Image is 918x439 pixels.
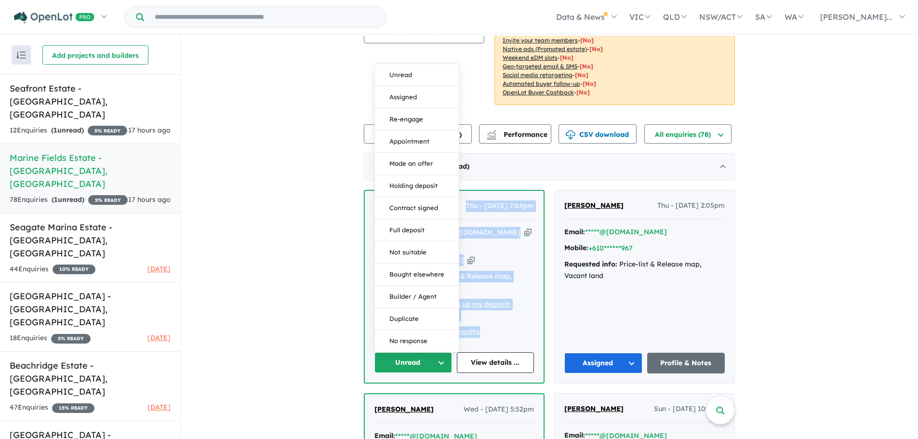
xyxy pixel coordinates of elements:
span: Sun - [DATE] 10:23am [654,403,725,415]
div: 47 Enquir ies [10,402,94,413]
u: OpenLot Buyer Cashback [503,89,574,96]
button: CSV download [559,124,637,144]
img: sort.svg [16,52,26,59]
button: All enquiries (78) [644,124,732,144]
div: 78 Enquir ies [10,194,128,206]
img: Openlot PRO Logo White [14,12,94,24]
button: Performance [479,124,551,144]
strong: ( unread) [51,126,84,134]
span: [No] [576,89,590,96]
span: 17 hours ago [128,126,171,134]
span: [PERSON_NAME] [374,405,434,413]
span: 1 [53,126,57,134]
button: Appointment [375,131,459,153]
button: Copy [467,255,475,265]
span: 5 % READY [88,195,128,205]
h5: Seagate Marina Estate - [GEOGRAPHIC_DATA] , [GEOGRAPHIC_DATA] [10,221,171,260]
button: Full deposit [375,219,459,241]
button: No response [375,330,459,352]
button: Not suitable [375,241,459,264]
span: [No] [560,54,573,61]
span: 15 % READY [52,403,94,413]
span: Performance [488,130,547,139]
span: [No] [583,80,596,87]
h5: [GEOGRAPHIC_DATA] - [GEOGRAPHIC_DATA] , [GEOGRAPHIC_DATA] [10,290,171,329]
strong: Email: [564,227,585,236]
a: [PERSON_NAME] [374,404,434,415]
span: [DATE] [147,265,171,273]
span: 10 % READY [53,265,95,274]
h5: Beachridge Estate - [GEOGRAPHIC_DATA] , [GEOGRAPHIC_DATA] [10,359,171,398]
h5: Marine Fields Estate - [GEOGRAPHIC_DATA] , [GEOGRAPHIC_DATA] [10,151,171,190]
span: [DATE] [147,403,171,412]
span: [ No ] [580,37,594,44]
span: 1 [54,195,58,204]
a: View details ... [457,352,534,373]
a: [PERSON_NAME] [564,200,624,212]
img: download icon [566,130,575,140]
u: Geo-targeted email & SMS [503,63,577,70]
span: Thu - [DATE] 7:04pm [466,200,534,212]
span: [PERSON_NAME] [564,201,624,210]
button: Bought elsewhere [375,264,459,286]
div: 12 Enquir ies [10,125,127,136]
u: Native ads (Promoted estate) [503,45,587,53]
u: Weekend eDM slots [503,54,558,61]
span: [PERSON_NAME]... [820,12,892,22]
button: Holding deposit [375,175,459,197]
strong: Mobile: [564,243,588,252]
span: Thu - [DATE] 2:05pm [657,200,725,212]
div: Unread [374,64,459,352]
span: [DATE] [147,333,171,342]
button: Copy [524,227,532,238]
button: Contract signed [375,197,459,219]
strong: ( unread) [52,195,84,204]
span: [PERSON_NAME] [564,404,624,413]
span: [No] [589,45,603,53]
button: Assigned [564,353,642,373]
button: Team member settings (1) [364,124,472,144]
div: [DATE] [364,153,735,180]
button: Assigned [375,86,459,108]
button: Made an offer [375,153,459,175]
span: 17 hours ago [128,195,171,204]
img: line-chart.svg [487,130,496,135]
h5: Seafront Estate - [GEOGRAPHIC_DATA] , [GEOGRAPHIC_DATA] [10,82,171,121]
span: [No] [575,71,588,79]
div: Price-list & Release map, Vacant land [564,259,725,282]
span: 5 % READY [88,126,127,135]
button: Add projects and builders [42,45,148,65]
div: 18 Enquir ies [10,333,91,344]
button: Unread [374,352,452,373]
u: Invite your team members [503,37,578,44]
div: 44 Enquir ies [10,264,95,275]
u: Automated buyer follow-up [503,80,580,87]
a: Profile & Notes [647,353,725,373]
span: [No] [580,63,593,70]
u: Social media retargeting [503,71,572,79]
button: Re-engage [375,108,459,131]
img: bar-chart.svg [487,133,496,139]
span: 5 % READY [51,334,91,344]
strong: Requested info: [564,260,617,268]
button: Duplicate [375,308,459,330]
button: Unread [375,64,459,86]
a: [PERSON_NAME] [564,403,624,415]
span: Wed - [DATE] 5:52pm [464,404,534,415]
button: Builder / Agent [375,286,459,308]
input: Try estate name, suburb, builder or developer [146,7,384,27]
